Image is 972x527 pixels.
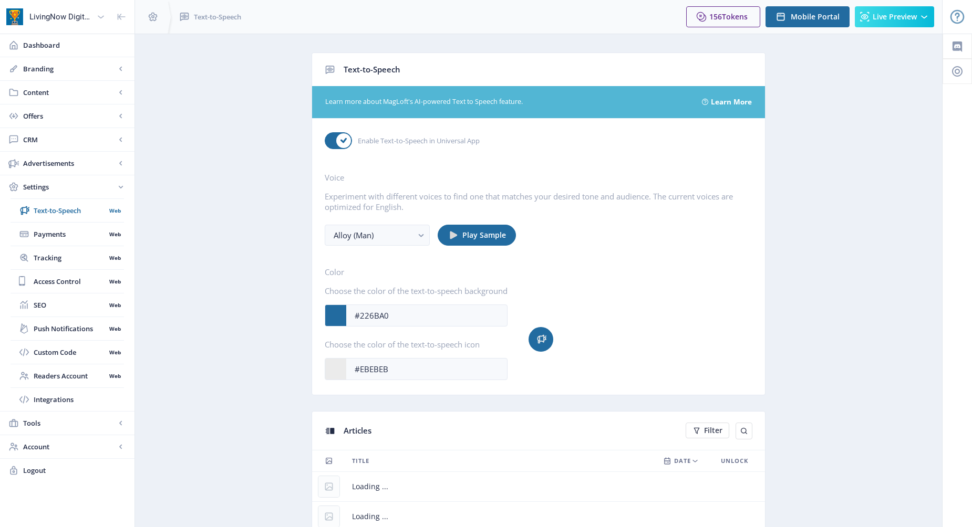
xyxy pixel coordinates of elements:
[106,300,124,310] nb-badge: Web
[11,270,124,293] a: Access ControlWeb
[704,426,722,435] span: Filter
[34,347,106,357] span: Custom Code
[34,205,106,216] span: Text-to-Speech
[344,425,371,436] span: Articles
[34,371,106,381] span: Readers Account
[462,231,506,239] span: Play Sample
[11,246,124,269] a: TrackingWeb
[23,134,116,145] span: CRM
[11,388,124,411] a: Integrations
[334,229,412,241] div: Alloy (Man)
[855,6,934,27] button: Live Preview
[352,455,369,467] span: Title
[344,64,400,75] span: Text-to-Speech
[346,472,765,502] td: Loading ...
[674,455,691,467] span: Date
[34,229,106,239] span: Payments
[325,267,508,277] span: Color
[23,441,116,452] span: Account
[194,12,241,22] span: Text-to-Speech
[106,323,124,334] nb-badge: Web
[325,97,689,107] span: Learn more about MagLoft's AI-powered Text to Speech feature.
[34,276,106,287] span: Access Control
[325,225,430,246] button: Alloy (Man)
[34,394,124,405] span: Integrations
[711,94,752,110] a: Learn More
[34,300,106,310] span: SEO
[106,205,124,216] nb-badge: Web
[346,305,507,325] input: #226BA0
[23,87,116,98] span: Content
[6,8,23,25] img: app-icon.png
[346,359,507,379] input: #EBEBEB
[325,172,752,183] span: Voice
[106,371,124,381] nb-badge: Web
[722,12,748,22] span: Tokens
[11,341,124,364] a: Custom CodeWeb
[791,13,840,21] span: Mobile Portal
[106,347,124,357] nb-badge: Web
[23,40,126,50] span: Dashboard
[11,364,124,387] a: Readers AccountWeb
[106,229,124,239] nb-badge: Web
[766,6,850,27] button: Mobile Portal
[11,317,124,340] a: Push NotificationsWeb
[153,52,924,395] app-card: Text-to-Speech
[873,13,917,21] span: Live Preview
[325,339,508,350] span: Choose the color of the text-to-speech icon
[29,5,92,28] div: LivingNow Digital Media
[23,182,116,192] span: Settings
[23,111,116,121] span: Offers
[23,465,126,476] span: Logout
[11,293,124,317] a: SEOWeb
[438,225,516,246] button: Play Sample
[106,276,124,287] nb-badge: Web
[23,418,116,428] span: Tools
[23,158,116,168] span: Advertisements
[352,134,480,147] span: Enable Text-to-Speech in Universal App
[23,64,116,74] span: Branding
[34,323,106,334] span: Push Notifications
[34,252,106,263] span: Tracking
[11,199,124,222] a: Text-to-SpeechWeb
[686,6,760,27] button: 156Tokens
[325,286,508,296] span: Choose the color of the text-to-speech background
[11,223,124,246] a: PaymentsWeb
[721,455,748,467] span: Unlock
[106,252,124,263] nb-badge: Web
[686,423,729,438] button: Filter
[325,191,752,212] span: Experiment with different voices to find one that matches your desired tone and audience. The cur...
